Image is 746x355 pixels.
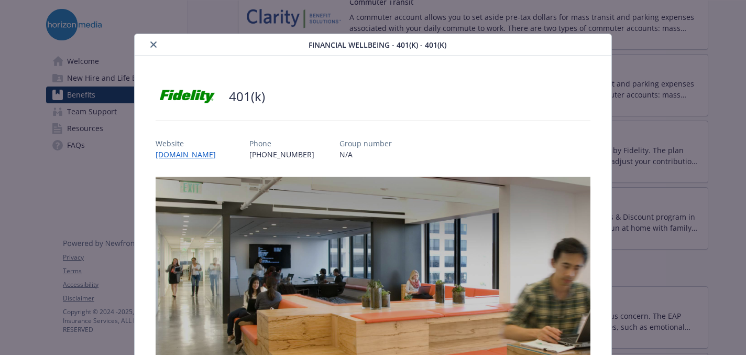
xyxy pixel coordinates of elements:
p: Phone [249,138,314,149]
button: close [147,38,160,51]
span: Financial Wellbeing - 401(k) - 401(k) [309,39,446,50]
img: Fidelity Investments [156,81,218,112]
p: Website [156,138,224,149]
p: N/A [339,149,392,160]
h2: 401(k) [229,88,265,105]
p: Group number [339,138,392,149]
p: [PHONE_NUMBER] [249,149,314,160]
a: [DOMAIN_NAME] [156,149,224,159]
